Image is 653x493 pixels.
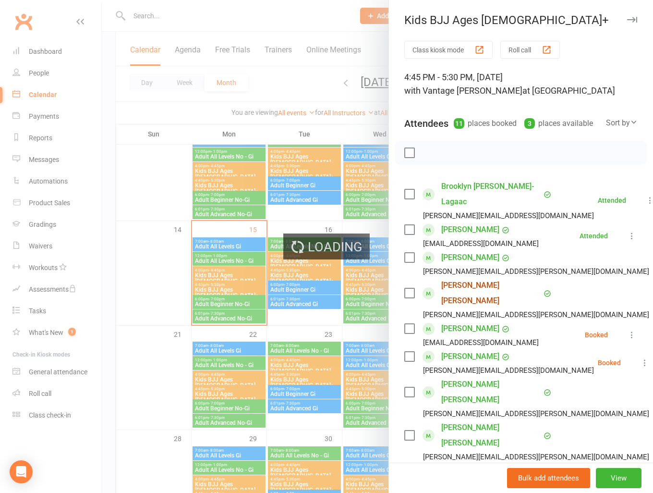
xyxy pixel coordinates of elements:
[404,117,448,130] div: Attendees
[441,179,541,210] a: Brooklyn [PERSON_NAME]-Lagaac
[524,118,535,129] div: 3
[10,460,33,483] div: Open Intercom Messenger
[441,222,499,237] a: [PERSON_NAME]
[606,117,638,129] div: Sort by
[404,41,493,59] button: Class kiosk mode
[404,71,638,98] div: 4:45 PM - 5:30 PM, [DATE]
[423,364,594,377] div: [PERSON_NAME][EMAIL_ADDRESS][DOMAIN_NAME]
[389,13,653,27] div: Kids BJJ Ages [DEMOGRAPHIC_DATA]+
[441,250,499,265] a: [PERSON_NAME]
[507,468,590,488] button: Bulk add attendees
[423,407,649,420] div: [PERSON_NAME][EMAIL_ADDRESS][PERSON_NAME][DOMAIN_NAME]
[598,359,621,366] div: Booked
[580,233,608,239] div: Attended
[423,308,649,321] div: [PERSON_NAME][EMAIL_ADDRESS][PERSON_NAME][DOMAIN_NAME]
[454,117,517,130] div: places booked
[441,349,499,364] a: [PERSON_NAME]
[441,377,541,407] a: [PERSON_NAME] [PERSON_NAME]
[441,278,541,308] a: [PERSON_NAME] [PERSON_NAME]
[522,86,615,96] span: at [GEOGRAPHIC_DATA]
[596,468,641,488] button: View
[441,420,541,451] a: [PERSON_NAME] [PERSON_NAME]
[423,451,649,463] div: [PERSON_NAME][EMAIL_ADDRESS][PERSON_NAME][DOMAIN_NAME]
[423,336,539,349] div: [EMAIL_ADDRESS][DOMAIN_NAME]
[423,237,539,250] div: [EMAIL_ADDRESS][DOMAIN_NAME]
[441,321,499,336] a: [PERSON_NAME]
[404,86,522,96] span: with Vantage [PERSON_NAME]
[524,117,593,130] div: places available
[500,41,560,59] button: Roll call
[598,197,626,204] div: Attended
[585,332,608,338] div: Booked
[454,118,464,129] div: 11
[423,265,649,278] div: [PERSON_NAME][EMAIL_ADDRESS][PERSON_NAME][DOMAIN_NAME]
[423,210,594,222] div: [PERSON_NAME][EMAIL_ADDRESS][DOMAIN_NAME]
